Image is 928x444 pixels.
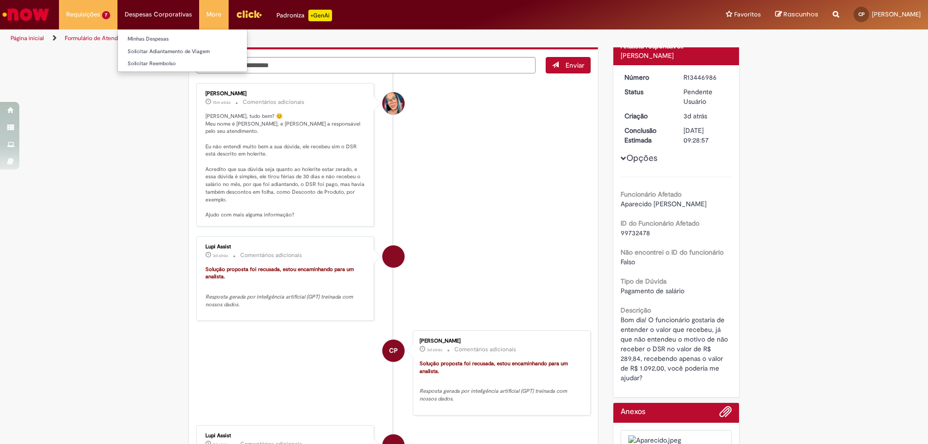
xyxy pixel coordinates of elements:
em: Resposta gerada por inteligência artificial (GPT) treinada com nossos dados. [420,387,568,402]
time: 28/08/2025 09:48:48 [213,100,231,105]
p: [PERSON_NAME], tudo bem? 😊 Meu nome é [PERSON_NAME], e [PERSON_NAME] a responsável pelo seu atend... [205,113,366,219]
time: 26/08/2025 09:29:03 [213,253,228,258]
dt: Número [617,72,677,82]
div: [PERSON_NAME] [205,91,366,97]
a: Minhas Despesas [118,34,247,44]
div: Pendente Usuário [683,87,728,106]
div: [DATE] 09:28:57 [683,126,728,145]
div: 26/08/2025 09:28:07 [683,111,728,121]
span: Despesas Corporativas [125,10,192,19]
a: Rascunhos [775,10,818,19]
b: Não encontrei o ID do funcionário [621,248,724,257]
div: Maira Priscila Da Silva Arnaldo [382,92,405,115]
span: 7 [102,11,110,19]
font: Solução proposta foi recusada, estou encaminhando para um analista. [205,266,355,281]
span: 3d atrás [427,347,442,353]
a: Solicitar Reembolso [118,58,247,69]
p: +GenAi [308,10,332,21]
div: Lupi Assist [205,433,366,439]
span: Rascunhos [783,10,818,19]
span: Enviar [565,61,584,70]
dt: Status [617,87,677,97]
b: Tipo de Dúvida [621,277,667,286]
b: Funcionário Afetado [621,190,681,199]
small: Comentários adicionais [243,98,304,106]
span: CP [389,339,398,362]
div: Padroniza [276,10,332,21]
img: ServiceNow [1,5,51,24]
div: [PERSON_NAME] [420,338,580,344]
div: R13446986 [683,72,728,82]
a: Formulário de Atendimento [65,34,136,42]
time: 26/08/2025 09:29:02 [427,347,442,353]
button: Adicionar anexos [719,405,732,423]
span: Pagamento de salário [621,286,684,295]
dt: Criação [617,111,677,121]
a: Página inicial [11,34,44,42]
textarea: Digite sua mensagem aqui... [196,57,536,73]
span: Requisições [66,10,100,19]
ul: Trilhas de página [7,29,611,47]
b: ID do Funcionário Afetado [621,219,699,228]
dt: Conclusão Estimada [617,126,677,145]
span: [PERSON_NAME] [872,10,921,18]
time: 26/08/2025 09:28:07 [683,112,707,120]
button: Enviar [546,57,591,73]
div: Lupi Assist [382,245,405,268]
span: Favoritos [734,10,761,19]
span: 15m atrás [213,100,231,105]
a: Solicitar Adiantamento de Viagem [118,46,247,57]
span: More [206,10,221,19]
div: Lupi Assist [205,244,366,250]
b: Descrição [621,306,651,315]
span: 3d atrás [683,112,707,120]
h2: Anexos [621,408,645,416]
span: 99732478 [621,229,650,237]
span: 3d atrás [213,253,228,258]
div: Camila Domingues Dos Santos Pereira [382,340,405,362]
span: CP [858,11,865,17]
ul: Despesas Corporativas [117,29,247,72]
span: Falso [621,258,635,266]
div: [PERSON_NAME] [621,51,732,60]
font: Solução proposta foi recusada, estou encaminhando para um analista. [420,360,569,375]
small: Comentários adicionais [454,345,516,354]
small: Comentários adicionais [240,251,302,259]
span: Bom dia! O funcionário gostaria de entender o valor que recebeu, já que não entendeu o motivo de ... [621,315,730,382]
em: Resposta gerada por inteligência artificial (GPT) treinada com nossos dados. [205,293,354,308]
img: click_logo_yellow_360x200.png [236,7,262,21]
span: Aparecido [PERSON_NAME] [621,200,707,208]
